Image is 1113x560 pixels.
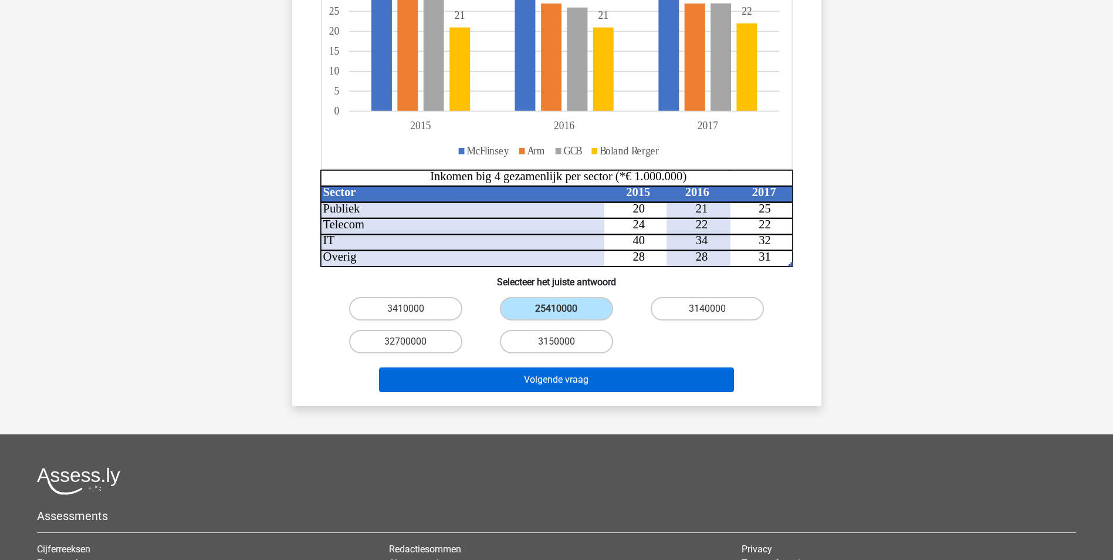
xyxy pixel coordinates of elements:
label: 3410000 [349,297,462,321]
tspan: 22 [742,5,752,18]
tspan: 2015 [626,185,650,198]
tspan: 10 [329,65,339,77]
tspan: 25 [759,202,771,215]
a: Cijferreeksen [37,544,90,555]
tspan: 15 [329,45,339,58]
label: 3150000 [500,330,613,353]
tspan: 201520162017 [410,120,718,132]
a: Redactiesommen [389,544,461,555]
tspan: Sector [323,185,356,198]
tspan: Telecom [323,218,364,231]
tspan: Overig [323,250,356,264]
tspan: 2016 [685,185,709,198]
tspan: 21 [695,202,708,215]
tspan: 25 [329,5,339,18]
tspan: 22 [695,218,708,231]
tspan: 20 [632,202,645,215]
tspan: 28 [695,250,708,263]
button: Volgende vraag [379,367,734,392]
tspan: Inkomen big 4 gezamenlijk per sector (*€ 1.000.000) [430,170,686,183]
tspan: McFlinsey [466,144,509,157]
label: 32700000 [349,330,462,353]
tspan: 31 [759,250,771,263]
tspan: 5 [334,85,339,97]
tspan: 24 [632,218,645,231]
tspan: Boland Rerger [600,144,659,157]
img: Assessly logo [37,467,120,495]
a: Privacy [742,544,772,555]
tspan: GCB [563,144,582,157]
tspan: 0 [334,105,339,117]
tspan: 20 [329,25,339,38]
label: 25410000 [500,297,613,321]
tspan: 34 [695,234,708,247]
tspan: 22 [759,218,771,231]
tspan: 32 [759,234,771,247]
tspan: 2017 [752,185,776,198]
tspan: 2121 [454,9,608,22]
tspan: IT [323,234,334,247]
tspan: 40 [632,234,645,247]
tspan: Publiek [323,202,360,215]
tspan: Arm [527,144,544,157]
h5: Assessments [37,509,1076,523]
label: 3140000 [651,297,764,321]
tspan: 28 [632,250,645,263]
h6: Selecteer het juiste antwoord [311,267,803,288]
